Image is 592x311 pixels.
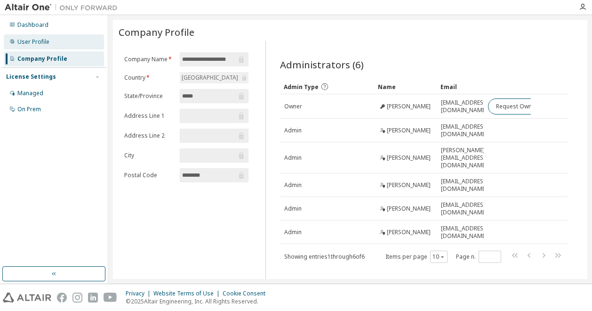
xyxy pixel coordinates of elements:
[124,132,174,139] label: Address Line 2
[57,293,67,303] img: facebook.svg
[88,293,98,303] img: linkedin.svg
[456,251,501,263] span: Page n.
[17,38,49,46] div: User Profile
[387,154,431,162] span: [PERSON_NAME]
[5,3,122,12] img: Altair One
[284,253,365,261] span: Showing entries 1 through 6 of 6
[119,25,194,39] span: Company Profile
[17,90,43,97] div: Managed
[223,290,271,297] div: Cookie Consent
[124,112,174,120] label: Address Line 1
[387,103,431,110] span: [PERSON_NAME]
[488,98,568,115] button: Request Owner Change
[104,293,117,303] img: youtube.svg
[124,152,174,159] label: City
[153,290,223,297] div: Website Terms of Use
[441,225,488,240] span: [EMAIL_ADDRESS][DOMAIN_NAME]
[124,74,174,82] label: Country
[387,205,431,213] span: [PERSON_NAME]
[17,21,48,29] div: Dashboard
[441,147,488,169] span: [PERSON_NAME][EMAIL_ADDRESS][DOMAIN_NAME]
[441,178,488,193] span: [EMAIL_ADDRESS][DOMAIN_NAME]
[378,79,433,94] div: Name
[124,56,174,63] label: Company Name
[180,72,248,83] div: [GEOGRAPHIC_DATA]
[432,253,445,261] button: 10
[440,79,480,94] div: Email
[280,58,364,71] span: Administrators (6)
[387,181,431,189] span: [PERSON_NAME]
[284,127,302,134] span: Admin
[180,73,240,83] div: [GEOGRAPHIC_DATA]
[387,127,431,134] span: [PERSON_NAME]
[126,297,271,305] p: © 2025 Altair Engineering, Inc. All Rights Reserved.
[441,99,488,114] span: [EMAIL_ADDRESS][DOMAIN_NAME]
[17,55,67,63] div: Company Profile
[284,103,302,110] span: Owner
[72,293,82,303] img: instagram.svg
[284,83,319,91] span: Admin Type
[284,181,302,189] span: Admin
[3,293,51,303] img: altair_logo.svg
[284,154,302,162] span: Admin
[441,201,488,216] span: [EMAIL_ADDRESS][DOMAIN_NAME]
[387,229,431,236] span: [PERSON_NAME]
[284,205,302,213] span: Admin
[124,172,174,179] label: Postal Code
[126,290,153,297] div: Privacy
[441,123,488,138] span: [EMAIL_ADDRESS][DOMAIN_NAME]
[385,251,448,263] span: Items per page
[17,106,41,113] div: On Prem
[6,73,56,81] div: License Settings
[284,229,302,236] span: Admin
[124,92,174,100] label: State/Province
